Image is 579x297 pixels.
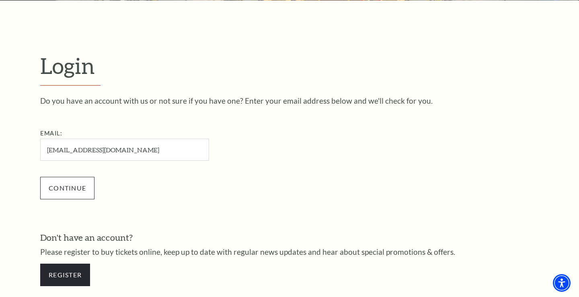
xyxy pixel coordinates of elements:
[40,264,90,286] a: Register
[40,97,539,104] p: Do you have an account with us or not sure if you have one? Enter your email address below and we...
[40,248,539,256] p: Please register to buy tickets online, keep up to date with regular news updates and hear about s...
[40,177,94,199] input: Submit button
[40,139,209,161] input: Required
[553,274,571,292] div: Accessibility Menu
[40,53,95,78] span: Login
[40,130,62,137] label: Email:
[40,231,539,244] h3: Don't have an account?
